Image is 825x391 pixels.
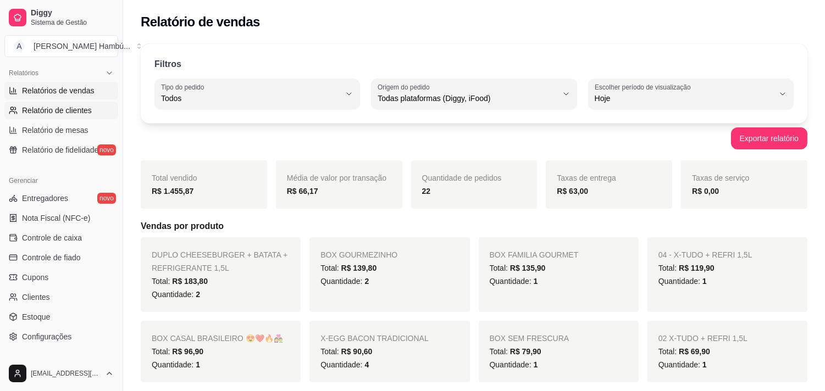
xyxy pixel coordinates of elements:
[320,264,376,272] span: Total:
[658,347,710,356] span: Total:
[4,229,118,247] a: Controle de caixa
[4,172,118,189] div: Gerenciar
[658,264,715,272] span: Total:
[4,35,118,57] button: Select a team
[320,347,372,356] span: Total:
[22,213,90,224] span: Nota Fiscal (NFC-e)
[31,369,101,378] span: [EMAIL_ADDRESS][DOMAIN_NAME]
[364,277,369,286] span: 2
[378,93,557,104] span: Todas plataformas (Diggy, iFood)
[320,360,369,369] span: Quantidade:
[4,189,118,207] a: Entregadoresnovo
[22,311,50,322] span: Estoque
[4,4,118,31] a: DiggySistema de Gestão
[22,85,95,96] span: Relatórios de vendas
[31,18,114,27] span: Sistema de Gestão
[152,174,197,182] span: Total vendido
[490,277,538,286] span: Quantidade:
[22,331,71,342] span: Configurações
[4,269,118,286] a: Cupons
[320,250,397,259] span: BOX GOURMEZINHO
[154,79,360,109] button: Tipo do pedidoTodos
[534,360,538,369] span: 1
[595,93,774,104] span: Hoje
[534,277,538,286] span: 1
[152,334,283,343] span: BOX CASAL BRASILEIRO 😍❤️🔥👩‍❤️‍👨
[702,360,707,369] span: 1
[422,174,502,182] span: Quantidade de pedidos
[510,347,541,356] span: R$ 79,90
[364,360,369,369] span: 4
[320,334,429,343] span: X-EGG BACON TRADICIONAL
[4,209,118,227] a: Nota Fiscal (NFC-e)
[422,187,431,195] strong: 22
[22,292,50,303] span: Clientes
[490,360,538,369] span: Quantidade:
[320,277,369,286] span: Quantidade:
[4,141,118,159] a: Relatório de fidelidadenovo
[141,13,260,31] h2: Relatório de vendas
[731,127,807,149] button: Exportar relatório
[22,144,98,155] span: Relatório de fidelidade
[161,82,208,92] label: Tipo do pedido
[152,360,200,369] span: Quantidade:
[4,360,118,387] button: [EMAIL_ADDRESS][DOMAIN_NAME]
[557,187,588,195] strong: R$ 63,00
[152,187,193,195] strong: R$ 1.455,87
[4,328,118,345] a: Configurações
[679,264,715,272] span: R$ 119,90
[490,347,541,356] span: Total:
[34,41,130,52] div: [PERSON_NAME] Hambú ...
[341,264,377,272] span: R$ 139,80
[490,250,579,259] span: BOX FAMILIA GOURMET
[490,264,546,272] span: Total:
[679,347,710,356] span: R$ 69,90
[4,308,118,326] a: Estoque
[490,334,569,343] span: BOX SEM FRESCURA
[172,277,208,286] span: R$ 183,80
[557,174,616,182] span: Taxas de entrega
[4,249,118,266] a: Controle de fiado
[4,288,118,306] a: Clientes
[692,187,719,195] strong: R$ 0,00
[22,272,48,283] span: Cupons
[22,252,81,263] span: Controle de fiado
[287,187,318,195] strong: R$ 66,17
[658,277,707,286] span: Quantidade:
[154,58,181,71] p: Filtros
[702,277,707,286] span: 1
[4,82,118,99] a: Relatórios de vendas
[172,347,203,356] span: R$ 96,90
[22,125,88,136] span: Relatório de mesas
[14,41,25,52] span: A
[22,193,68,204] span: Entregadores
[152,277,208,286] span: Total:
[152,347,203,356] span: Total:
[658,360,707,369] span: Quantidade:
[510,264,546,272] span: R$ 135,90
[141,220,807,233] h5: Vendas por produto
[588,79,794,109] button: Escolher período de visualizaçãoHoje
[692,174,749,182] span: Taxas de serviço
[152,290,200,299] span: Quantidade:
[658,334,748,343] span: 02 X-TUDO + REFRI 1,5L
[31,8,114,18] span: Diggy
[341,347,373,356] span: R$ 90,60
[371,79,577,109] button: Origem do pedidoTodas plataformas (Diggy, iFood)
[152,250,287,272] span: DUPLO CHEESEBURGER + BATATA + REFRIGERANTE 1,5L
[22,105,92,116] span: Relatório de clientes
[4,121,118,139] a: Relatório de mesas
[4,102,118,119] a: Relatório de clientes
[595,82,694,92] label: Escolher período de visualização
[287,174,386,182] span: Média de valor por transação
[658,250,752,259] span: 04 - X-TUDO + REFRI 1,5L
[378,82,433,92] label: Origem do pedido
[161,93,340,104] span: Todos
[196,290,200,299] span: 2
[22,232,82,243] span: Controle de caixa
[196,360,200,369] span: 1
[9,69,38,77] span: Relatórios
